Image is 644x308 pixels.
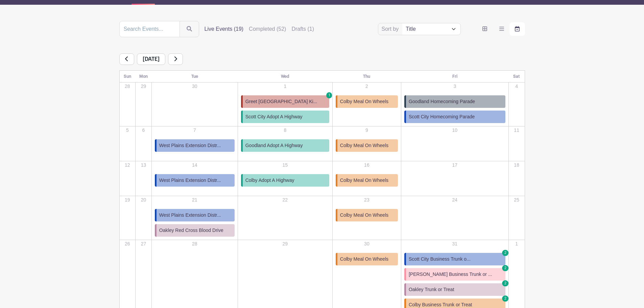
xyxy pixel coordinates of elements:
[340,212,388,219] span: Colby Meal On Wheels
[152,196,237,204] p: 21
[509,196,524,204] p: 25
[404,253,505,265] a: Scott City Business Trunk o... 2
[336,139,398,152] a: Colby Meal On Wheels
[502,280,509,286] span: 2
[409,113,475,120] span: Scott City Homecoming Parade
[238,83,332,90] p: 1
[136,83,151,90] p: 29
[332,71,401,82] th: Thu
[155,224,235,237] a: Oakley Red Cross Blood Drive
[340,98,388,105] span: Colby Meal On Wheels
[152,162,237,169] p: 14
[120,196,135,204] p: 19
[340,177,388,184] span: Colby Meal On Wheels
[333,196,401,204] p: 23
[401,71,508,82] th: Fri
[333,83,401,90] p: 2
[119,21,180,37] input: Search Events...
[241,174,329,187] a: Colby Adopt A Highway
[333,127,401,134] p: 9
[238,127,332,134] p: 8
[402,127,508,134] p: 10
[155,139,235,152] a: West Plains Extension Distr...
[245,98,317,105] span: Greet [GEOGRAPHIC_DATA] Ki...
[238,240,332,247] p: 29
[333,240,401,247] p: 30
[159,177,221,184] span: West Plains Extension Distr...
[509,240,524,247] p: 1
[152,83,237,90] p: 30
[509,162,524,169] p: 18
[120,162,135,169] p: 12
[502,250,509,256] span: 2
[402,162,508,169] p: 17
[245,113,303,120] span: Scott City Adopt A Highway
[249,25,286,33] label: Completed (52)
[151,71,238,82] th: Tue
[120,83,135,90] p: 28
[502,295,509,302] span: 2
[241,139,329,152] a: Goodland Adopt A Highway
[136,196,151,204] p: 20
[336,95,398,108] a: Colby Meal On Wheels
[409,271,492,278] span: [PERSON_NAME] Business Trunk or ...
[159,142,221,149] span: West Plains Extension Distr...
[409,98,475,105] span: Goodland Homecoming Parade
[241,95,329,108] a: Greet [GEOGRAPHIC_DATA] Ki... 1
[336,174,398,187] a: Colby Meal On Wheels
[119,71,136,82] th: Sun
[159,227,223,234] span: Oakley Red Cross Blood Drive
[205,25,244,33] label: Live Events (19)
[502,265,509,271] span: 2
[508,71,525,82] th: Sat
[340,256,388,263] span: Colby Meal On Wheels
[136,162,151,169] p: 13
[155,209,235,221] a: West Plains Extension Distr...
[340,142,388,149] span: Colby Meal On Wheels
[238,162,332,169] p: 15
[241,111,329,123] a: Scott City Adopt A Highway
[205,25,314,33] div: filters
[136,71,152,82] th: Mon
[402,83,508,90] p: 3
[136,240,151,247] p: 27
[404,95,505,108] a: Goodland Homecoming Parade
[409,256,471,263] span: Scott City Business Trunk o...
[509,127,524,134] p: 11
[137,53,165,65] span: [DATE]
[245,177,294,184] span: Colby Adopt A Highway
[326,92,332,98] span: 1
[509,83,524,90] p: 4
[238,196,332,204] p: 22
[404,111,505,123] a: Scott City Homecoming Parade
[333,162,401,169] p: 16
[155,174,235,187] a: West Plains Extension Distr...
[336,209,398,221] a: Colby Meal On Wheels
[404,268,505,281] a: [PERSON_NAME] Business Trunk or ... 2
[238,71,332,82] th: Wed
[152,240,237,247] p: 28
[152,127,237,134] p: 7
[120,127,135,134] p: 5
[402,196,508,204] p: 24
[159,212,221,219] span: West Plains Extension Distr...
[120,240,135,247] p: 26
[245,142,303,149] span: Goodland Adopt A Highway
[291,25,314,33] label: Drafts (1)
[336,253,398,265] a: Colby Meal On Wheels
[402,240,508,247] p: 31
[404,283,505,296] a: Oakley Trunk or Treat 2
[136,127,151,134] p: 6
[477,22,525,36] div: order and view
[382,25,401,33] label: Sort by
[409,286,454,293] span: Oakley Trunk or Treat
